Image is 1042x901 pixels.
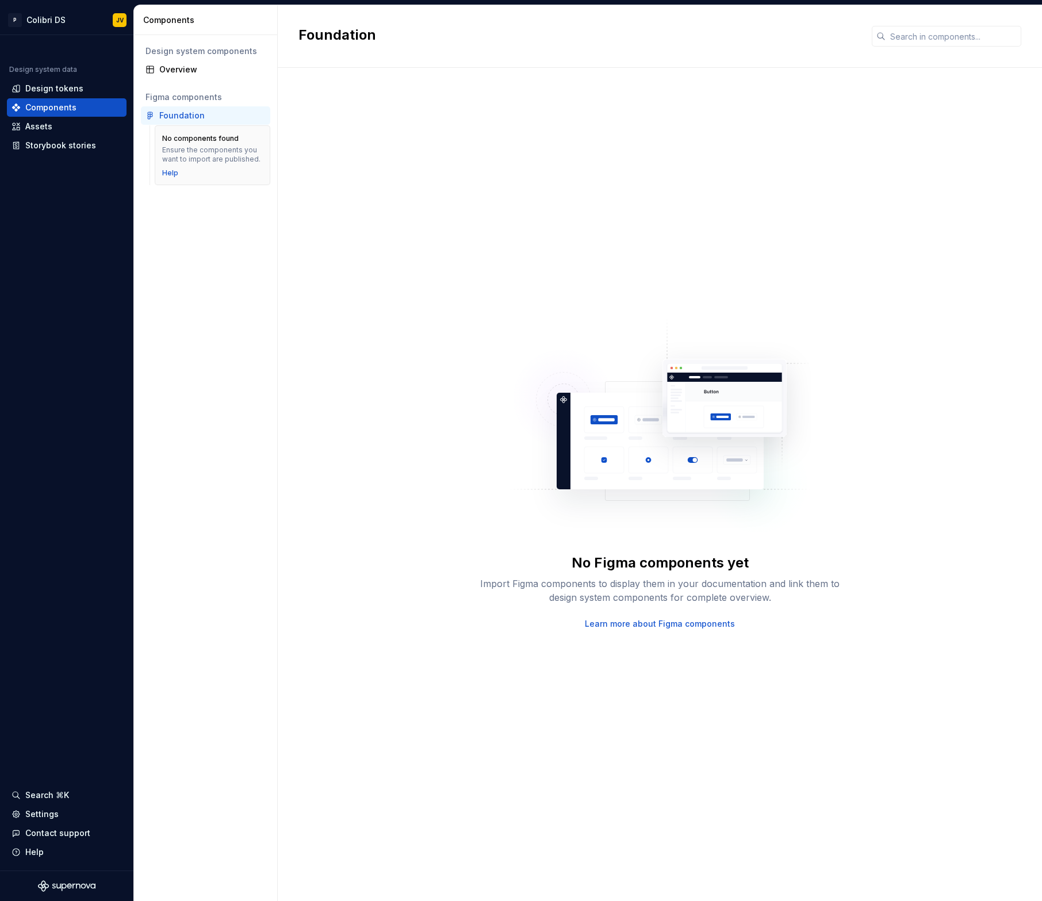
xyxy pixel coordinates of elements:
[7,117,127,136] a: Assets
[162,168,178,178] a: Help
[159,110,205,121] div: Foundation
[585,618,735,630] a: Learn more about Figma components
[8,13,22,27] div: P
[143,14,273,26] div: Components
[25,808,59,820] div: Settings
[25,846,44,858] div: Help
[572,554,749,572] div: No Figma components yet
[7,786,127,804] button: Search ⌘K
[7,136,127,155] a: Storybook stories
[7,843,127,861] button: Help
[298,26,858,44] h2: Foundation
[2,7,131,32] button: PColibri DSJV
[116,16,124,25] div: JV
[159,64,266,75] div: Overview
[25,827,90,839] div: Contact support
[145,91,266,103] div: Figma components
[162,134,239,143] div: No components found
[141,106,270,125] a: Foundation
[25,102,76,113] div: Components
[25,140,96,151] div: Storybook stories
[141,60,270,79] a: Overview
[476,577,844,604] div: Import Figma components to display them in your documentation and link them to design system comp...
[162,145,263,164] div: Ensure the components you want to import are published.
[7,79,127,98] a: Design tokens
[7,98,127,117] a: Components
[25,121,52,132] div: Assets
[26,14,66,26] div: Colibri DS
[7,824,127,842] button: Contact support
[25,789,69,801] div: Search ⌘K
[886,26,1021,47] input: Search in components...
[7,805,127,823] a: Settings
[25,83,83,94] div: Design tokens
[9,65,77,74] div: Design system data
[38,880,95,892] svg: Supernova Logo
[145,45,266,57] div: Design system components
